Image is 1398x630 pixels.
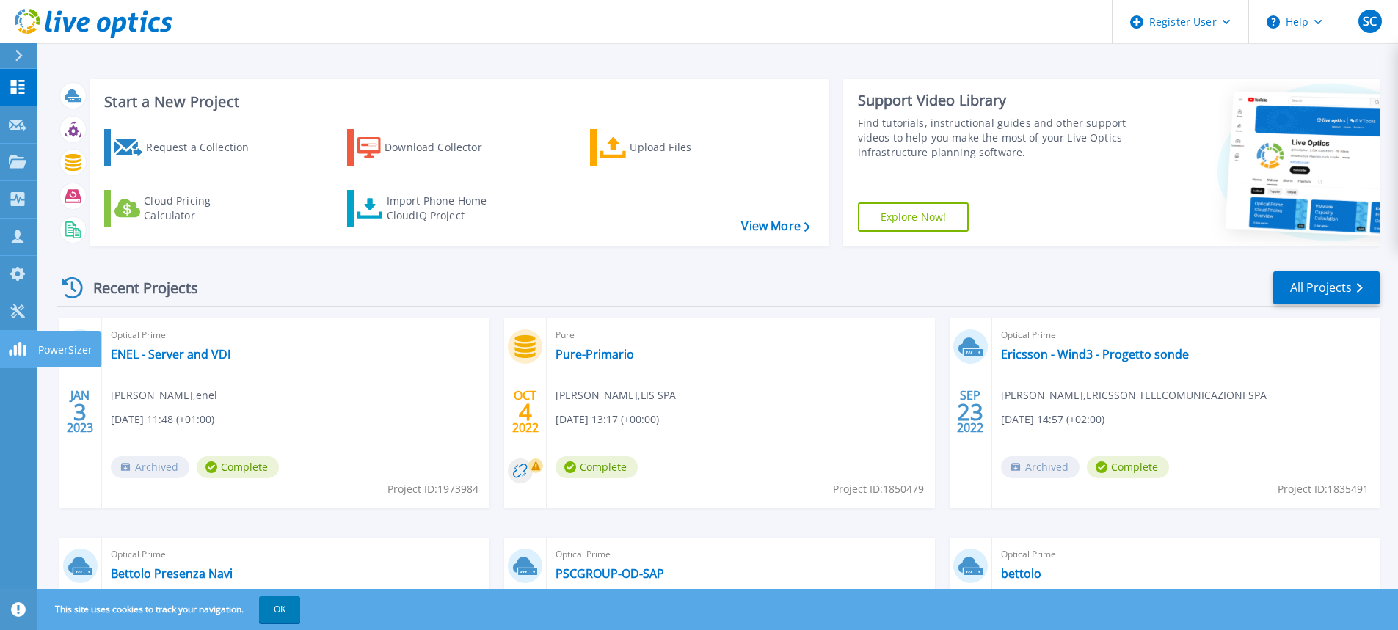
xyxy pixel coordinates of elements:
span: Project ID: 1850479 [833,481,924,497]
span: Complete [556,456,638,478]
a: Upload Files [590,129,754,166]
span: Complete [197,456,279,478]
a: Bettolo Presenza Navi [111,566,233,581]
span: 23 [957,406,983,418]
div: Cloud Pricing Calculator [144,194,261,223]
div: SEP 2022 [956,385,984,439]
div: OCT 2022 [511,385,539,439]
span: Project ID: 1973984 [387,481,478,497]
div: Upload Files [630,133,747,162]
p: PowerSizer [38,331,92,369]
div: Find tutorials, instructional guides and other support videos to help you make the most of your L... [858,116,1132,160]
span: Optical Prime [556,546,925,563]
span: Optical Prime [1001,327,1371,343]
span: SC [1363,15,1377,27]
a: Explore Now! [858,202,969,232]
span: Complete [1087,456,1169,478]
a: Download Collector [347,129,511,166]
span: Archived [1001,456,1080,478]
span: Archived [111,456,189,478]
span: [DATE] 13:17 (+00:00) [556,411,659,428]
span: [DATE] 14:57 (+02:00) [1001,411,1104,428]
span: Optical Prime [1001,546,1371,563]
h3: Start a New Project [104,94,809,110]
div: Request a Collection [146,133,263,162]
a: Pure-Primario [556,347,634,362]
span: Optical Prime [111,546,481,563]
span: [DATE] 11:48 (+01:00) [111,411,214,428]
a: Ericsson - Wind3 - Progetto sonde [1001,347,1189,362]
div: Download Collector [385,133,502,162]
div: Recent Projects [57,270,218,306]
a: Request a Collection [104,129,268,166]
span: [PERSON_NAME] , ERICSSON TELECOMUNICAZIONI SPA [1001,387,1267,403]
div: Support Video Library [858,91,1132,110]
a: Cloud Pricing Calculator [104,190,268,227]
span: Pure [556,327,925,343]
span: [PERSON_NAME] , LIS SPA [556,387,676,403]
span: [PERSON_NAME] , enel [111,387,217,403]
span: Project ID: 1835491 [1278,481,1369,497]
a: ENEL - Server and VDI [111,347,230,362]
button: OK [259,596,300,623]
a: bettolo [1001,566,1041,581]
span: 3 [73,406,87,418]
a: PSCGROUP-OD-SAP [556,566,664,581]
a: View More [741,219,809,233]
span: This site uses cookies to track your navigation. [40,596,300,623]
a: All Projects [1273,271,1380,304]
span: 4 [519,406,532,418]
span: Optical Prime [111,327,481,343]
div: Import Phone Home CloudIQ Project [387,194,501,223]
div: JAN 2023 [66,385,94,439]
